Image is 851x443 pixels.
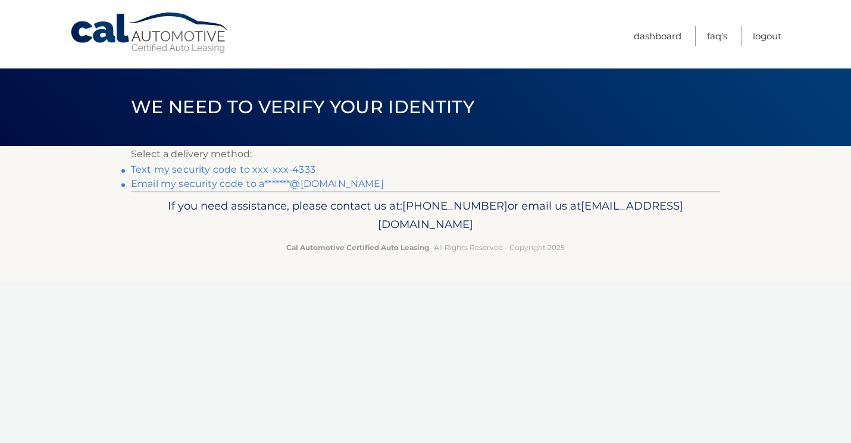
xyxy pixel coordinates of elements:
[402,199,508,213] span: [PHONE_NUMBER]
[286,243,429,252] strong: Cal Automotive Certified Auto Leasing
[131,164,315,175] a: Text my security code to xxx-xxx-4333
[634,26,681,46] a: Dashboard
[131,96,474,118] span: We need to verify your identity
[753,26,781,46] a: Logout
[707,26,727,46] a: FAQ's
[139,196,712,235] p: If you need assistance, please contact us at: or email us at
[139,241,712,254] p: - All Rights Reserved - Copyright 2025
[131,178,384,189] a: Email my security code to a*******@[DOMAIN_NAME]
[70,12,230,54] a: Cal Automotive
[131,146,720,163] p: Select a delivery method:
